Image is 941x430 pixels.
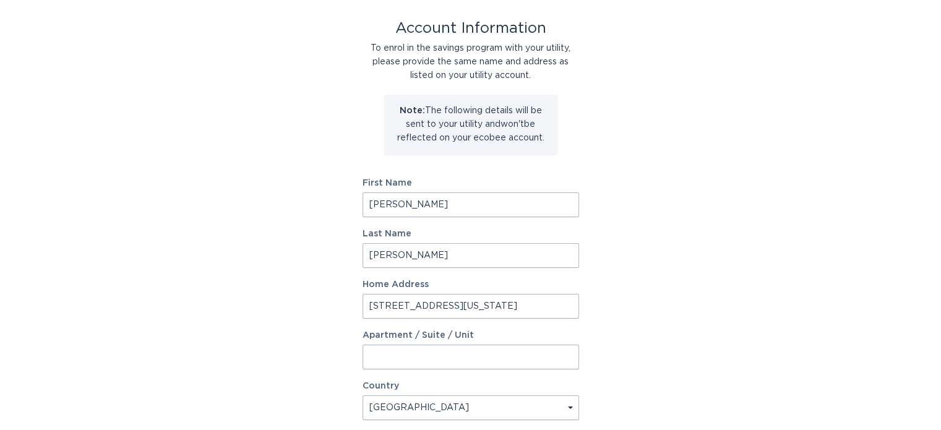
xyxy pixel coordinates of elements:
label: Last Name [363,230,579,238]
div: Account Information [363,22,579,35]
label: Apartment / Suite / Unit [363,331,579,340]
label: Country [363,382,399,390]
strong: Note: [400,106,425,115]
p: The following details will be sent to your utility and won't be reflected on your ecobee account. [393,104,548,145]
label: First Name [363,179,579,187]
div: To enrol in the savings program with your utility, please provide the same name and address as li... [363,41,579,82]
label: Home Address [363,280,579,289]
